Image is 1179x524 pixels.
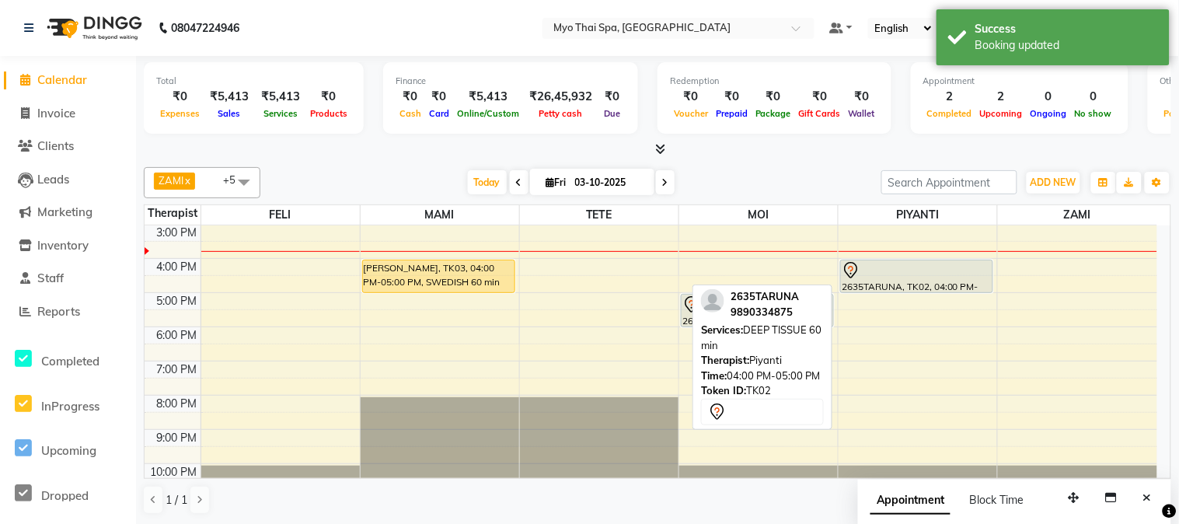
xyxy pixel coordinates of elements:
[41,488,89,503] span: Dropped
[41,399,99,414] span: InProgress
[4,105,132,123] a: Invoice
[701,369,727,382] span: Time:
[923,75,1116,88] div: Appointment
[4,204,132,222] a: Marketing
[795,108,845,119] span: Gift Cards
[468,170,507,194] span: Today
[154,259,201,275] div: 4:00 PM
[4,138,132,155] a: Clients
[156,75,351,88] div: Total
[255,88,306,106] div: ₹5,413
[1136,486,1159,510] button: Close
[701,353,824,369] div: Piyanti
[701,354,749,366] span: Therapist:
[4,303,132,321] a: Reports
[841,260,992,292] div: 2635TARUNA, TK02, 04:00 PM-05:00 PM, DEEP TISSUE 60 min
[37,304,80,319] span: Reports
[41,443,96,458] span: Upcoming
[682,295,833,327] div: 2635TARUNA, TK02, 05:00 PM-06:00 PM, DEEP TISSUE 60 min
[795,88,845,106] div: ₹0
[701,369,824,384] div: 04:00 PM-05:00 PM
[598,88,626,106] div: ₹0
[923,88,976,106] div: 2
[154,362,201,378] div: 7:00 PM
[37,271,64,285] span: Staff
[570,171,648,194] input: 2025-10-03
[156,88,204,106] div: ₹0
[361,205,519,225] span: MAMI
[523,88,598,106] div: ₹26,45,932
[37,106,75,121] span: Invoice
[37,204,92,219] span: Marketing
[1071,88,1116,106] div: 0
[425,88,453,106] div: ₹0
[4,72,132,89] a: Calendar
[1071,108,1116,119] span: No show
[1027,172,1080,194] button: ADD NEW
[154,327,201,344] div: 6:00 PM
[4,237,132,255] a: Inventory
[701,323,821,351] span: DEEP TISSUE 60 min
[520,205,678,225] span: TETE
[453,108,523,119] span: Online/Custom
[976,108,1027,119] span: Upcoming
[752,108,795,119] span: Package
[306,88,351,106] div: ₹0
[701,323,743,336] span: Services:
[731,305,799,320] div: 9890334875
[159,174,183,187] span: ZAMI
[976,88,1027,106] div: 2
[701,289,724,313] img: profile
[542,176,570,188] span: Fri
[204,88,255,106] div: ₹5,413
[975,21,1158,37] div: Success
[712,108,752,119] span: Prepaid
[752,88,795,106] div: ₹0
[396,75,626,88] div: Finance
[171,6,239,50] b: 08047224946
[998,205,1157,225] span: ZAMI
[670,88,712,106] div: ₹0
[701,384,746,396] span: Token ID:
[156,108,204,119] span: Expenses
[215,108,245,119] span: Sales
[37,138,74,153] span: Clients
[845,88,879,106] div: ₹0
[1031,176,1076,188] span: ADD NEW
[40,6,146,50] img: logo
[396,108,425,119] span: Cash
[396,88,425,106] div: ₹0
[870,487,951,515] span: Appointment
[166,492,187,508] span: 1 / 1
[679,205,838,225] span: MOI
[670,108,712,119] span: Voucher
[1027,88,1071,106] div: 0
[425,108,453,119] span: Card
[260,108,302,119] span: Services
[183,174,190,187] a: x
[453,88,523,106] div: ₹5,413
[969,493,1024,507] span: Block Time
[845,108,879,119] span: Wallet
[37,238,89,253] span: Inventory
[839,205,997,225] span: PIYANTI
[37,172,69,187] span: Leads
[154,430,201,446] div: 9:00 PM
[145,205,201,222] div: Therapist
[923,108,976,119] span: Completed
[4,171,132,189] a: Leads
[712,88,752,106] div: ₹0
[600,108,624,119] span: Due
[201,205,360,225] span: FELI
[363,260,515,292] div: [PERSON_NAME], TK03, 04:00 PM-05:00 PM, SWEDISH 60 min
[670,75,879,88] div: Redemption
[881,170,1017,194] input: Search Appointment
[41,354,99,369] span: Completed
[154,396,201,412] div: 8:00 PM
[535,108,587,119] span: Petty cash
[4,270,132,288] a: Staff
[701,383,824,399] div: TK02
[148,464,201,480] div: 10:00 PM
[975,37,1158,54] div: Booking updated
[154,225,201,241] div: 3:00 PM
